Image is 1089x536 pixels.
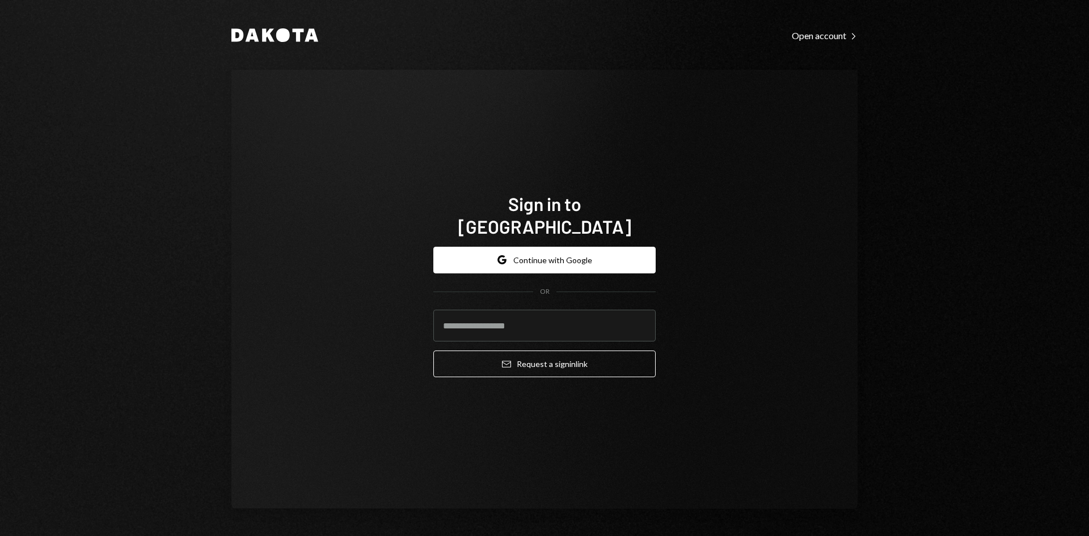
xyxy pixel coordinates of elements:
button: Request a signinlink [433,351,656,377]
div: Open account [792,30,858,41]
div: OR [540,287,550,297]
a: Open account [792,29,858,41]
h1: Sign in to [GEOGRAPHIC_DATA] [433,192,656,238]
button: Continue with Google [433,247,656,273]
